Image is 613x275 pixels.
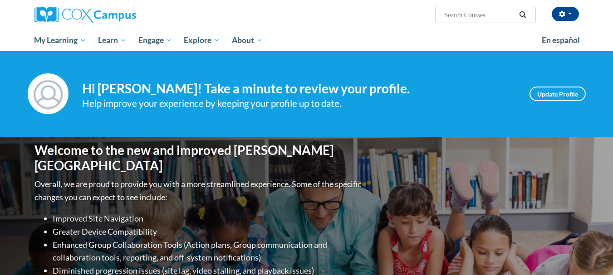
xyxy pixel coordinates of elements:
a: Engage [132,30,178,51]
p: Overall, we are proud to provide you with a more streamlined experience. Some of the specific cha... [34,178,363,204]
h1: Welcome to the new and improved [PERSON_NAME][GEOGRAPHIC_DATA] [34,143,363,173]
span: Engage [138,35,172,46]
li: Enhanced Group Collaboration Tools (Action plans, Group communication and collaboration tools, re... [53,238,363,265]
a: En español [536,31,586,50]
img: Cox Campus [34,7,136,23]
span: En español [542,35,580,45]
a: My Learning [29,30,93,51]
span: About [232,35,263,46]
h4: Hi [PERSON_NAME]! Take a minute to review your profile. [82,81,516,96]
a: Explore [178,30,226,51]
span: Learn [98,35,127,46]
div: Help improve your experience by keeping your profile up to date. [82,96,516,111]
img: Profile Image [28,73,69,114]
span: My Learning [34,35,86,46]
a: About [226,30,269,51]
div: Main menu [21,30,593,51]
a: Learn [92,30,132,51]
button: Search [516,10,530,20]
li: Improved Site Navigation [53,212,363,225]
a: Update Profile [530,87,586,101]
input: Search Courses [443,10,516,20]
button: Account Settings [552,7,579,21]
a: Cox Campus [34,7,207,23]
li: Greater Device Compatibility [53,225,363,238]
iframe: Button to launch messaging window [577,239,606,268]
span: Explore [184,35,220,46]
